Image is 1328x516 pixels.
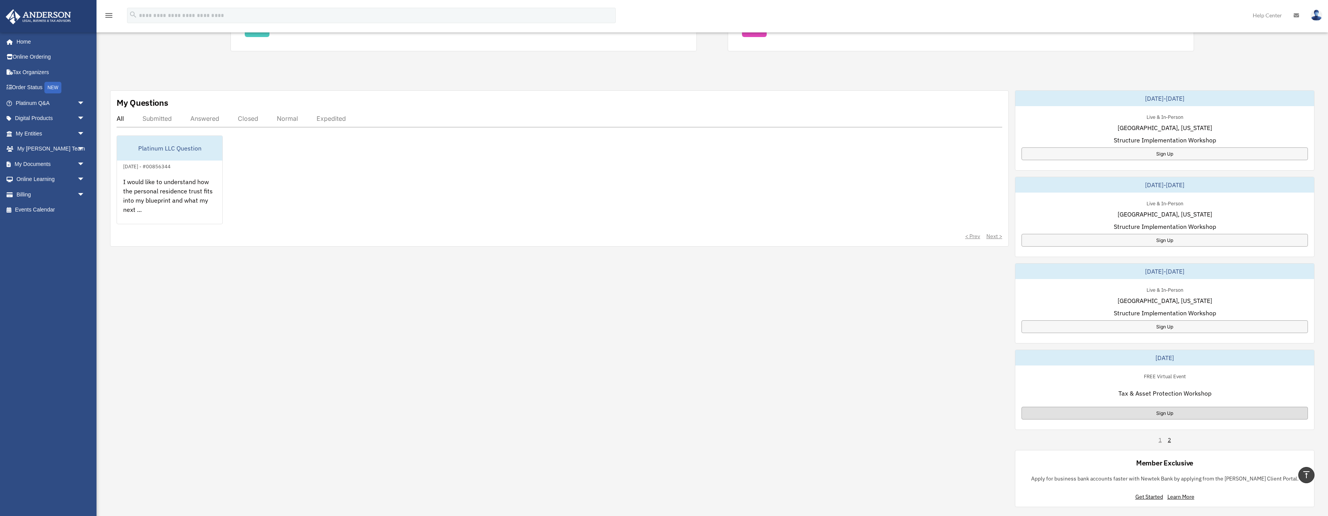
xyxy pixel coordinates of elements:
a: Sign Up [1021,320,1308,333]
div: [DATE]-[DATE] [1015,177,1314,193]
span: [GEOGRAPHIC_DATA], [US_STATE] [1118,296,1212,305]
a: My Documentsarrow_drop_down [5,156,97,172]
span: Structure Implementation Workshop [1114,135,1216,145]
div: Normal [277,115,298,122]
div: [DATE] - #00856344 [117,162,177,170]
div: Expedited [317,115,346,122]
a: Tax Organizers [5,64,97,80]
img: Anderson Advisors Platinum Portal [3,9,73,24]
a: Events Calendar [5,202,97,218]
span: [GEOGRAPHIC_DATA], [US_STATE] [1118,123,1212,132]
span: arrow_drop_down [77,111,93,127]
div: Submitted [142,115,172,122]
span: arrow_drop_down [77,95,93,111]
div: Answered [190,115,219,122]
span: arrow_drop_down [77,156,93,172]
div: Live & In-Person [1140,285,1189,293]
a: Online Ordering [5,49,97,65]
span: arrow_drop_down [77,126,93,142]
a: Platinum Q&Aarrow_drop_down [5,95,97,111]
span: Structure Implementation Workshop [1114,308,1216,318]
a: Sign Up [1021,407,1308,420]
a: Platinum LLC Question[DATE] - #00856344I would like to understand how the personal residence trus... [117,135,223,224]
a: Sign Up [1021,147,1308,160]
a: Home [5,34,93,49]
div: My Questions [117,97,168,108]
a: My [PERSON_NAME] Teamarrow_drop_down [5,141,97,157]
div: I would like to understand how the personal residence trust fits into my blueprint and what my ne... [117,171,222,231]
a: vertical_align_top [1298,467,1314,483]
i: menu [104,11,113,20]
span: arrow_drop_down [77,172,93,188]
a: Digital Productsarrow_drop_down [5,111,97,126]
a: Get Started [1135,493,1166,500]
img: User Pic [1311,10,1322,21]
div: Platinum LLC Question [117,136,222,161]
a: Billingarrow_drop_down [5,187,97,202]
span: arrow_drop_down [77,141,93,157]
div: [DATE]-[DATE] [1015,91,1314,106]
div: Live & In-Person [1140,112,1189,120]
p: Apply for business bank accounts faster with Newtek Bank by applying from the [PERSON_NAME] Clien... [1031,474,1299,484]
a: My Entitiesarrow_drop_down [5,126,97,141]
a: Sign Up [1021,234,1308,247]
a: 2 [1168,436,1171,444]
div: All [117,115,124,122]
div: Closed [238,115,258,122]
a: menu [104,14,113,20]
span: arrow_drop_down [77,187,93,203]
div: FREE Virtual Event [1138,372,1192,380]
div: [DATE] [1015,350,1314,365]
a: Order StatusNEW [5,80,97,96]
a: Online Learningarrow_drop_down [5,172,97,187]
a: Learn More [1167,493,1194,500]
span: Structure Implementation Workshop [1114,222,1216,231]
span: [GEOGRAPHIC_DATA], [US_STATE] [1118,210,1212,219]
span: Tax & Asset Protection Workshop [1118,389,1211,398]
div: [DATE]-[DATE] [1015,264,1314,279]
div: NEW [44,82,61,93]
i: search [129,10,137,19]
div: Member Exclusive [1136,458,1193,468]
div: Live & In-Person [1140,199,1189,207]
i: vertical_align_top [1302,470,1311,479]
